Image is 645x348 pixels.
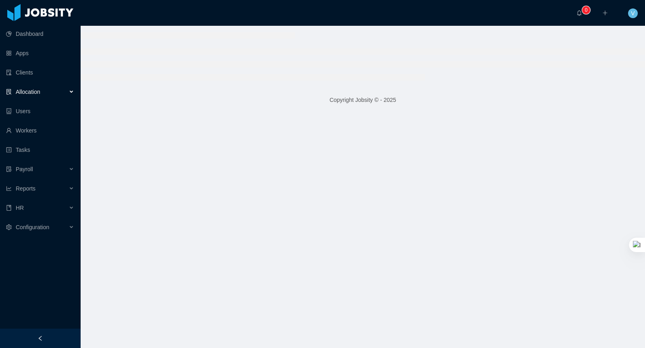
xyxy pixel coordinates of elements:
span: V [631,8,635,18]
span: Allocation [16,89,40,95]
footer: Copyright Jobsity © - 2025 [81,86,645,114]
span: HR [16,205,24,211]
i: icon: bell [576,10,582,16]
span: Configuration [16,224,49,230]
a: icon: pie-chartDashboard [6,26,74,42]
a: icon: robotUsers [6,103,74,119]
a: icon: auditClients [6,64,74,81]
i: icon: line-chart [6,186,12,191]
a: icon: appstoreApps [6,45,74,61]
a: icon: profileTasks [6,142,74,158]
span: Payroll [16,166,33,172]
i: icon: file-protect [6,166,12,172]
a: icon: userWorkers [6,122,74,139]
sup: 0 [582,6,590,14]
i: icon: book [6,205,12,211]
i: icon: solution [6,89,12,95]
i: icon: plus [602,10,608,16]
span: Reports [16,185,35,192]
i: icon: setting [6,224,12,230]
